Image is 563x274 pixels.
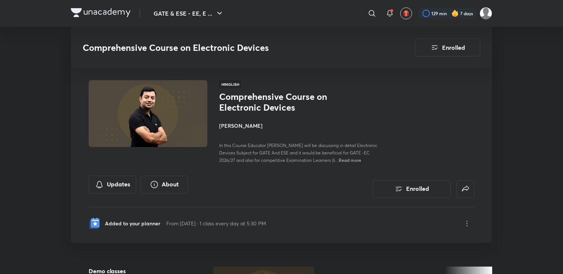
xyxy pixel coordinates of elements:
[373,180,451,198] button: Enrolled
[219,80,241,88] span: Hinglish
[149,6,228,21] button: GATE & ESE - EE, E ...
[71,8,131,17] img: Company Logo
[400,7,412,19] button: avatar
[141,176,188,193] button: About
[219,143,377,163] span: In this Course Educator [PERSON_NAME] will be discussing in detail Electronic Devices Subject for...
[166,219,266,227] p: From [DATE] · 1 class every day at 5:30 PM
[451,10,459,17] img: streak
[219,91,340,113] h1: Comprehensive Course on Electronic Devices
[219,122,385,130] h4: [PERSON_NAME]
[339,157,361,163] span: Read more
[105,219,160,227] p: Added to your planner
[88,79,208,148] img: Thumbnail
[457,180,474,198] button: false
[83,42,373,53] h3: Comprehensive Course on Electronic Devices
[480,7,492,20] img: Avantika Choudhary
[89,176,136,193] button: Updates
[415,39,480,56] button: Enrolled
[403,10,409,17] img: avatar
[71,8,131,19] a: Company Logo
